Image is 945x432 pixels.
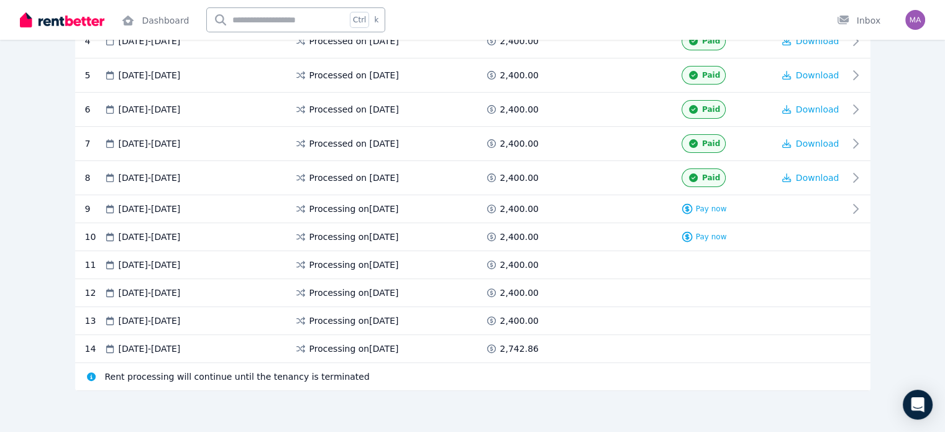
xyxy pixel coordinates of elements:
span: Download [796,104,839,114]
span: Ctrl [350,12,369,28]
span: [DATE] - [DATE] [119,315,181,327]
img: Dario Jose Masso [905,10,925,30]
div: 6 [85,100,104,119]
button: Download [782,69,839,81]
span: [DATE] - [DATE] [119,172,181,184]
span: Pay now [696,232,727,242]
span: Processing on [DATE] [309,287,399,299]
span: Download [796,36,839,46]
div: Open Intercom Messenger [903,390,933,420]
span: [DATE] - [DATE] [119,342,181,355]
span: 2,400.00 [500,315,539,327]
button: Download [782,137,839,150]
div: 4 [85,32,104,50]
span: Paid [702,36,720,46]
span: Processing on [DATE] [309,315,399,327]
span: Download [796,70,839,80]
div: 8 [85,168,104,187]
span: [DATE] - [DATE] [119,137,181,150]
span: 2,400.00 [500,69,539,81]
span: [DATE] - [DATE] [119,203,181,215]
div: 10 [85,231,104,243]
span: 2,400.00 [500,172,539,184]
span: Paid [702,139,720,149]
span: 2,400.00 [500,35,539,47]
button: Download [782,103,839,116]
span: [DATE] - [DATE] [119,35,181,47]
span: [DATE] - [DATE] [119,103,181,116]
span: Rent processing will continue until the tenancy is terminated [105,370,370,383]
span: Paid [702,104,720,114]
span: [DATE] - [DATE] [119,69,181,81]
div: 13 [85,315,104,327]
span: Processed on [DATE] [309,69,399,81]
span: Paid [702,173,720,183]
span: Paid [702,70,720,80]
span: Processed on [DATE] [309,103,399,116]
div: 12 [85,287,104,299]
button: Download [782,172,839,184]
span: 2,400.00 [500,137,539,150]
span: Processed on [DATE] [309,35,399,47]
span: Download [796,173,839,183]
span: Processing on [DATE] [309,203,399,215]
span: 2,400.00 [500,287,539,299]
span: 2,400.00 [500,203,539,215]
span: 2,400.00 [500,103,539,116]
div: 11 [85,259,104,271]
span: 2,742.86 [500,342,539,355]
span: Pay now [696,204,727,214]
img: RentBetter [20,11,104,29]
div: 5 [85,66,104,85]
div: 14 [85,342,104,355]
span: Processing on [DATE] [309,231,399,243]
div: 9 [85,203,104,215]
div: 7 [85,134,104,153]
span: 2,400.00 [500,231,539,243]
span: Processed on [DATE] [309,172,399,184]
span: [DATE] - [DATE] [119,259,181,271]
span: [DATE] - [DATE] [119,231,181,243]
span: Download [796,139,839,149]
span: Processing on [DATE] [309,342,399,355]
div: Inbox [837,14,880,27]
span: [DATE] - [DATE] [119,287,181,299]
button: Download [782,35,839,47]
span: k [374,15,378,25]
span: Processed on [DATE] [309,137,399,150]
span: 2,400.00 [500,259,539,271]
span: Processing on [DATE] [309,259,399,271]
